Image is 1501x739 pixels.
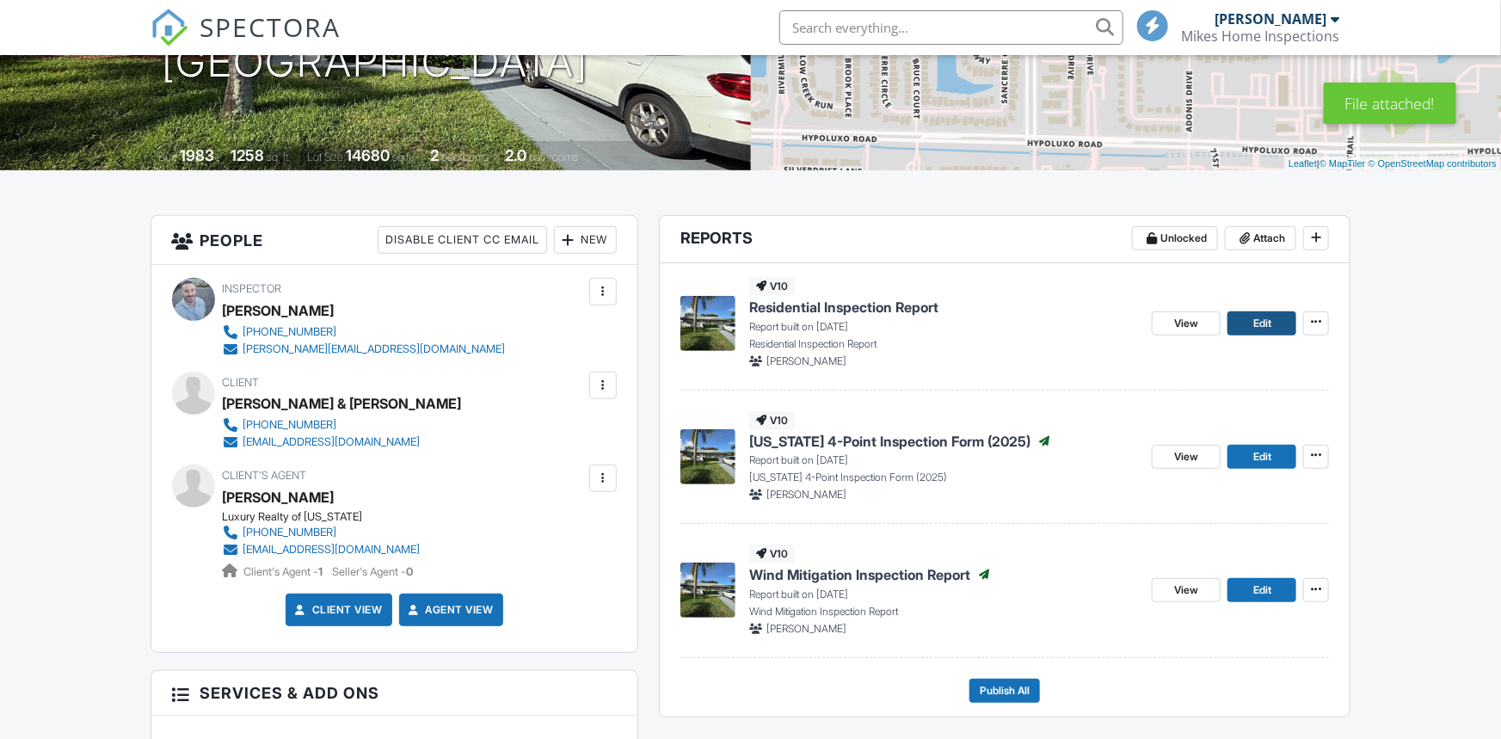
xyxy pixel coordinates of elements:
a: [PHONE_NUMBER] [223,323,506,341]
div: [PHONE_NUMBER] [243,526,337,539]
div: [EMAIL_ADDRESS][DOMAIN_NAME] [243,435,421,449]
div: [PHONE_NUMBER] [243,418,337,432]
a: © OpenStreetMap contributors [1369,158,1497,169]
span: Client's Agent - [244,565,326,578]
strong: 0 [407,565,414,578]
div: 1258 [231,146,264,164]
h3: People [151,216,638,265]
span: bedrooms [441,151,489,163]
div: 2.0 [505,146,526,164]
a: [PERSON_NAME] [223,484,335,510]
h3: Services & Add ons [151,671,638,716]
a: [PERSON_NAME][EMAIL_ADDRESS][DOMAIN_NAME] [223,341,506,358]
div: Luxury Realty of [US_STATE] [223,510,434,524]
a: [PHONE_NUMBER] [223,416,448,434]
div: [PERSON_NAME] & [PERSON_NAME] [223,391,462,416]
div: [EMAIL_ADDRESS][DOMAIN_NAME] [243,543,421,557]
a: [EMAIL_ADDRESS][DOMAIN_NAME] [223,434,448,451]
strong: 1 [319,565,323,578]
span: Client's Agent [223,469,307,482]
span: Client [223,376,260,389]
a: Agent View [405,601,494,619]
span: SPECTORA [200,9,341,45]
span: Seller's Agent - [333,565,414,578]
span: sq. ft. [267,151,291,163]
div: [PERSON_NAME] [223,298,335,323]
div: | [1284,157,1501,171]
div: File attached! [1324,83,1456,124]
a: SPECTORA [151,23,341,59]
div: Disable Client CC Email [378,226,547,254]
a: © MapTiler [1320,158,1366,169]
span: Lot Size [307,151,343,163]
a: Leaflet [1289,158,1317,169]
div: New [554,226,617,254]
span: Built [158,151,177,163]
div: 1983 [180,146,214,164]
div: 14680 [346,146,390,164]
div: [PERSON_NAME][EMAIL_ADDRESS][DOMAIN_NAME] [243,342,506,356]
img: The Best Home Inspection Software - Spectora [151,9,188,46]
a: [EMAIL_ADDRESS][DOMAIN_NAME] [223,541,421,558]
div: 2 [430,146,439,164]
a: Client View [292,601,383,619]
span: Inspector [223,282,282,295]
div: Mikes Home Inspections [1182,28,1340,45]
span: bathrooms [529,151,578,163]
span: sq.ft. [392,151,414,163]
input: Search everything... [779,10,1123,45]
a: [PHONE_NUMBER] [223,524,421,541]
div: [PHONE_NUMBER] [243,325,337,339]
div: [PERSON_NAME] [1215,10,1327,28]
